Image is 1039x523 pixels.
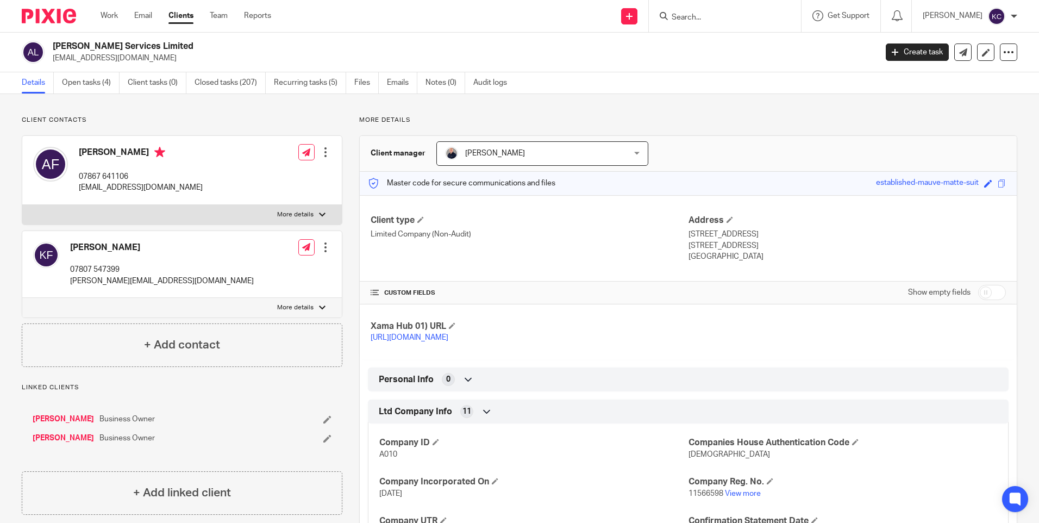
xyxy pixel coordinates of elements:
[154,147,165,158] i: Primary
[33,433,94,444] a: [PERSON_NAME]
[379,406,452,418] span: Ltd Company Info
[277,210,314,219] p: More details
[53,53,869,64] p: [EMAIL_ADDRESS][DOMAIN_NAME]
[462,406,471,417] span: 11
[79,182,203,193] p: [EMAIL_ADDRESS][DOMAIN_NAME]
[828,12,869,20] span: Get Support
[689,476,997,488] h4: Company Reg. No.
[379,490,402,497] span: [DATE]
[671,13,768,23] input: Search
[689,490,723,497] span: 11566598
[689,451,770,458] span: [DEMOGRAPHIC_DATA]
[277,303,314,312] p: More details
[886,43,949,61] a: Create task
[908,287,971,298] label: Show empty fields
[876,177,979,190] div: established-mauve-matte-suit
[62,72,120,94] a: Open tasks (4)
[371,215,688,226] h4: Client type
[988,8,1005,25] img: svg%3E
[79,171,203,182] p: 07867 641106
[371,334,448,341] a: [URL][DOMAIN_NAME]
[99,414,155,425] span: Business Owner
[371,321,688,332] h4: Xama Hub 01) URL
[473,72,515,94] a: Audit logs
[689,437,997,449] h4: Companies House Authentication Code
[195,72,266,94] a: Closed tasks (207)
[134,10,152,21] a: Email
[359,116,1017,124] p: More details
[379,476,688,488] h4: Company Incorporated On
[22,72,54,94] a: Details
[379,374,434,385] span: Personal Info
[99,433,155,444] span: Business Owner
[53,41,706,52] h2: [PERSON_NAME] Services Limited
[33,147,68,182] img: svg%3E
[168,10,193,21] a: Clients
[22,383,342,392] p: Linked clients
[379,437,688,449] h4: Company ID
[210,10,228,21] a: Team
[379,451,397,458] span: A010
[725,490,761,497] a: View more
[244,10,271,21] a: Reports
[425,72,465,94] a: Notes (0)
[22,9,76,23] img: Pixie
[689,240,1006,251] p: [STREET_ADDRESS]
[371,289,688,297] h4: CUSTOM FIELDS
[923,10,982,21] p: [PERSON_NAME]
[371,148,425,159] h3: Client manager
[79,147,203,160] h4: [PERSON_NAME]
[387,72,417,94] a: Emails
[371,229,688,240] p: Limited Company (Non-Audit)
[368,178,555,189] p: Master code for secure communications and files
[133,484,231,501] h4: + Add linked client
[689,229,1006,240] p: [STREET_ADDRESS]
[22,41,45,64] img: svg%3E
[446,374,450,385] span: 0
[70,242,254,253] h4: [PERSON_NAME]
[128,72,186,94] a: Client tasks (0)
[465,150,525,157] span: [PERSON_NAME]
[101,10,118,21] a: Work
[689,215,1006,226] h4: Address
[22,116,342,124] p: Client contacts
[445,147,458,160] img: IMG_8745-0021-copy.jpg
[33,414,94,425] a: [PERSON_NAME]
[33,242,59,268] img: svg%3E
[274,72,346,94] a: Recurring tasks (5)
[70,264,254,275] p: 07807 547399
[354,72,379,94] a: Files
[144,337,220,353] h4: + Add contact
[70,276,254,287] p: [PERSON_NAME][EMAIL_ADDRESS][DOMAIN_NAME]
[689,251,1006,262] p: [GEOGRAPHIC_DATA]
